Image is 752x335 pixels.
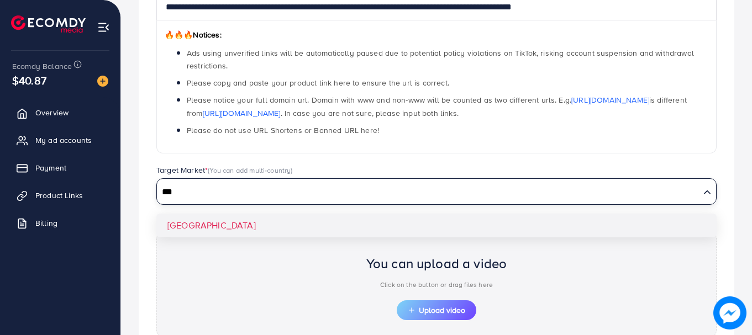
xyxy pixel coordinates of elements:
span: Payment [35,162,66,173]
span: Product Links [35,190,83,201]
input: Search for option [158,184,699,201]
span: Ads using unverified links will be automatically paused due to potential policy violations on Tik... [187,47,694,71]
h2: You can upload a video [366,256,507,272]
div: Search for option [156,178,717,205]
a: [URL][DOMAIN_NAME] [571,94,649,105]
span: $40.87 [12,72,46,88]
a: My ad accounts [8,129,112,151]
a: Overview [8,102,112,124]
p: Click on the button or drag files here [366,278,507,291]
img: image [717,300,743,326]
span: Please copy and paste your product link here to ensure the url is correct. [187,77,449,88]
span: (You can add multi-country) [208,165,292,175]
button: Upload video [397,300,476,320]
a: [URL][DOMAIN_NAME] [203,108,281,119]
span: My ad accounts [35,135,92,146]
span: Billing [35,217,57,228]
a: Billing [8,212,112,234]
span: Please notice your full domain url. Domain with www and non-www will be counted as two different ... [187,94,687,118]
label: Target Market [156,164,293,176]
span: Overview [35,107,69,118]
span: Notices: [165,29,222,40]
span: Ecomdy Balance [12,61,72,72]
img: image [97,76,108,87]
span: 🔥🔥🔥 [165,29,193,40]
a: Product Links [8,184,112,206]
a: Payment [8,157,112,179]
img: logo [11,15,86,33]
img: menu [97,21,110,34]
span: Please do not use URL Shortens or Banned URL here! [187,125,379,136]
span: Upload video [408,306,465,314]
li: [GEOGRAPHIC_DATA] [156,214,717,237]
